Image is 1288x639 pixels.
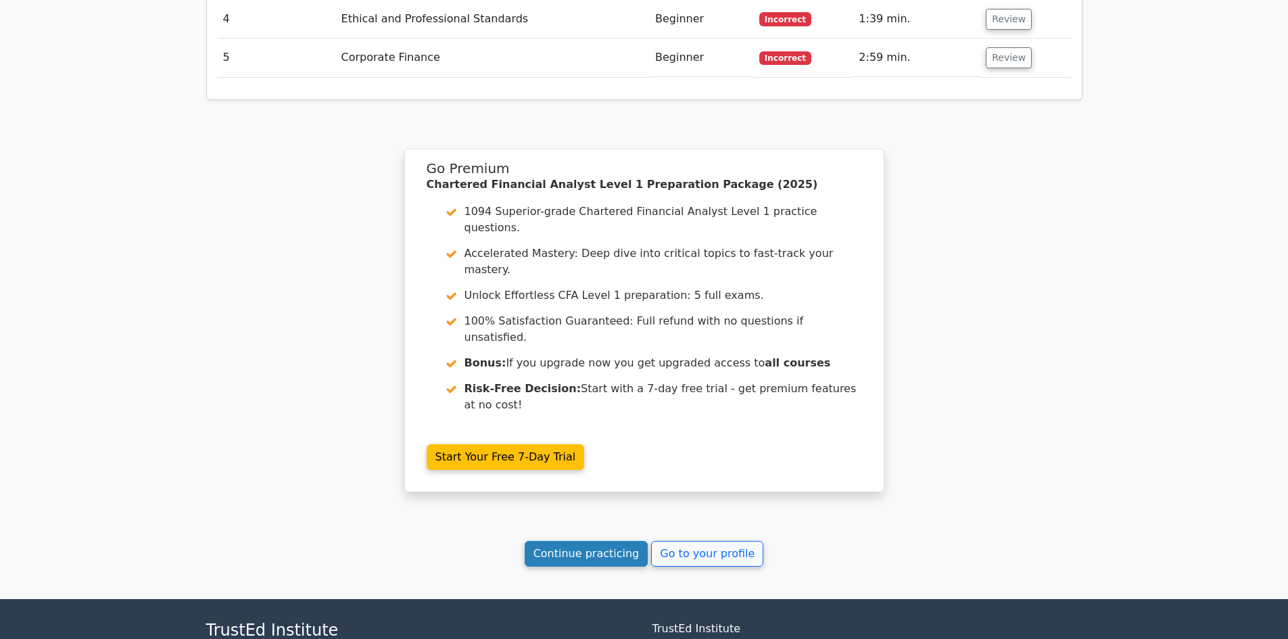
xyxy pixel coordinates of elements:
[759,12,811,26] span: Incorrect
[218,39,336,77] td: 5
[650,39,754,77] td: Beginner
[427,444,585,470] a: Start Your Free 7-Day Trial
[651,541,763,567] a: Go to your profile
[759,51,811,65] span: Incorrect
[986,47,1032,68] button: Review
[336,39,650,77] td: Corporate Finance
[525,541,648,567] a: Continue practicing
[986,9,1032,30] button: Review
[853,39,980,77] td: 2:59 min.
